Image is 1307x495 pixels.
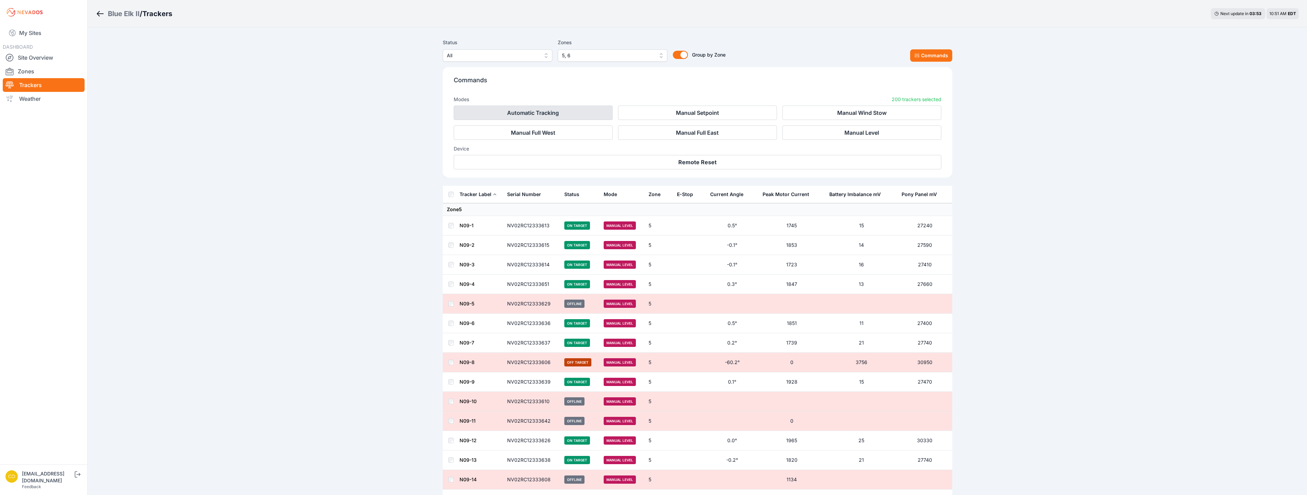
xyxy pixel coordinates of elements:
[564,191,579,198] div: Status
[460,186,497,203] button: Tracker Label
[706,314,758,333] td: 0.5°
[564,436,590,445] span: On Target
[140,9,142,19] span: /
[3,78,85,92] a: Trackers
[706,333,758,353] td: 0.2°
[710,191,743,198] div: Current Angle
[758,236,826,255] td: 1853
[460,359,475,365] a: N09-8
[460,222,474,228] a: N09-1
[829,186,886,203] button: Battery Imbalance mV
[644,470,673,490] td: 5
[564,241,590,249] span: On Target
[897,450,952,470] td: 27740
[503,294,561,314] td: NV02RC12333629
[5,7,44,18] img: Nevados
[460,418,476,424] a: N09-11
[443,38,552,47] label: Status
[604,339,636,347] span: Manual Level
[22,484,41,489] a: Feedback
[604,397,636,406] span: Manual Level
[108,9,140,19] div: Blue Elk II
[644,333,673,353] td: 5
[644,314,673,333] td: 5
[829,191,881,198] div: Battery Imbalance mV
[825,275,897,294] td: 13
[604,417,636,425] span: Manual Level
[897,431,952,450] td: 30330
[902,191,937,198] div: Pony Panel mV
[460,191,491,198] div: Tracker Label
[503,372,561,392] td: NV02RC12333639
[758,470,826,490] td: 1134
[825,450,897,470] td: 21
[443,203,952,216] td: Zone 5
[507,191,541,198] div: Serial Number
[825,372,897,392] td: 15
[758,411,826,431] td: 0
[910,49,952,62] button: Commands
[763,191,809,198] div: Peak Motor Current
[618,106,777,120] button: Manual Setpoint
[460,281,475,287] a: N09-4
[503,411,561,431] td: NV02RC12333642
[604,261,636,269] span: Manual Level
[503,314,561,333] td: NV02RC12333636
[706,353,758,372] td: -60.2°
[897,372,952,392] td: 27470
[604,300,636,308] span: Manual Level
[782,106,941,120] button: Manual Wind Stow
[564,456,590,464] span: On Target
[503,255,561,275] td: NV02RC12333614
[604,319,636,327] span: Manual Level
[564,339,590,347] span: On Target
[3,44,33,50] span: DASHBOARD
[1288,11,1296,16] span: EDT
[644,294,673,314] td: 5
[1220,11,1248,16] span: Next update in
[710,186,749,203] button: Current Angle
[460,476,477,482] a: N09-14
[618,125,777,140] button: Manual Full East
[460,301,474,306] a: N09-5
[763,186,815,203] button: Peak Motor Current
[3,92,85,106] a: Weather
[649,186,666,203] button: Zone
[562,51,654,60] span: 5, 6
[503,470,561,490] td: NV02RC12333608
[897,216,952,236] td: 27240
[677,186,699,203] button: E-Stop
[5,470,18,483] img: controlroomoperator@invenergy.com
[460,398,477,404] a: N09-10
[454,145,941,152] h3: Device
[564,261,590,269] span: On Target
[460,242,475,248] a: N09-2
[96,5,172,23] nav: Breadcrumb
[604,456,636,464] span: Manual Level
[644,372,673,392] td: 5
[564,319,590,327] span: On Target
[564,397,585,406] span: Offline
[758,431,826,450] td: 1965
[758,275,826,294] td: 1847
[758,353,826,372] td: 0
[604,358,636,366] span: Manual Level
[1249,11,1262,16] div: 03 : 53
[758,314,826,333] td: 1851
[604,186,623,203] button: Mode
[454,96,469,103] h3: Modes
[558,49,667,62] button: 5, 6
[644,275,673,294] td: 5
[644,353,673,372] td: 5
[564,417,585,425] span: Offline
[564,300,585,308] span: Offline
[454,106,613,120] button: Automatic Tracking
[897,275,952,294] td: 27660
[692,52,726,58] span: Group by Zone
[564,378,590,386] span: On Target
[758,255,826,275] td: 1723
[454,75,941,90] p: Commands
[825,353,897,372] td: 3756
[460,320,475,326] a: N09-6
[644,255,673,275] td: 5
